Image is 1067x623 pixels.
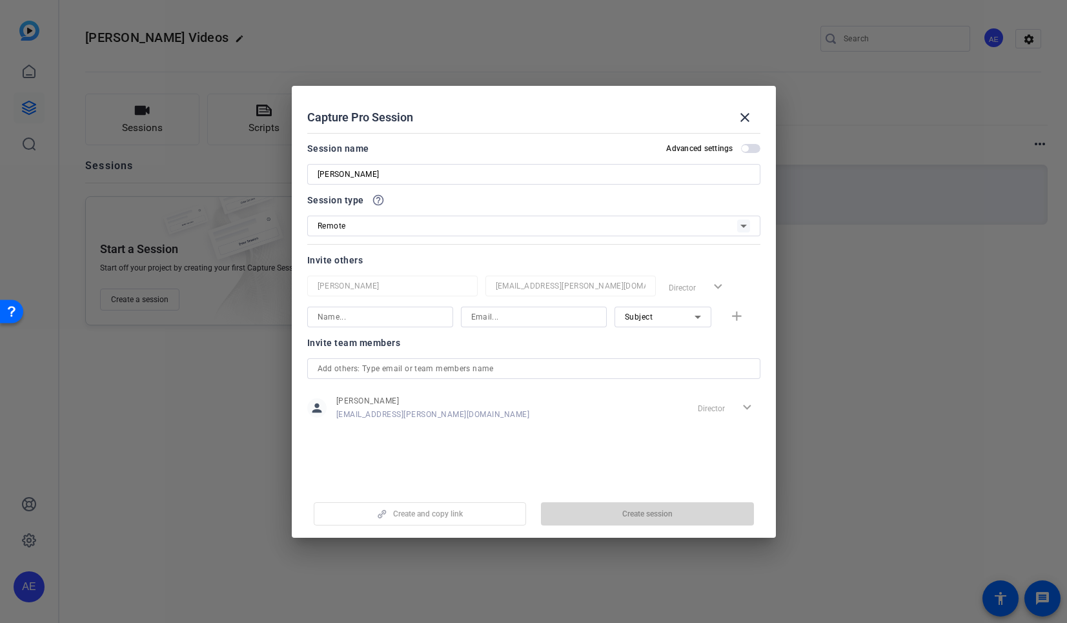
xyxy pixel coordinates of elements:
[666,143,733,154] h2: Advanced settings
[307,335,760,351] div: Invite team members
[336,396,530,406] span: [PERSON_NAME]
[737,110,753,125] mat-icon: close
[318,278,467,294] input: Name...
[318,221,346,230] span: Remote
[496,278,645,294] input: Email...
[318,361,750,376] input: Add others: Type email or team members name
[336,409,530,420] span: [EMAIL_ADDRESS][PERSON_NAME][DOMAIN_NAME]
[471,309,596,325] input: Email...
[318,309,443,325] input: Name...
[307,102,760,133] div: Capture Pro Session
[307,141,369,156] div: Session name
[318,167,750,182] input: Enter Session Name
[372,194,385,207] mat-icon: help_outline
[625,312,653,322] span: Subject
[307,252,760,268] div: Invite others
[307,192,364,208] span: Session type
[307,398,327,418] mat-icon: person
